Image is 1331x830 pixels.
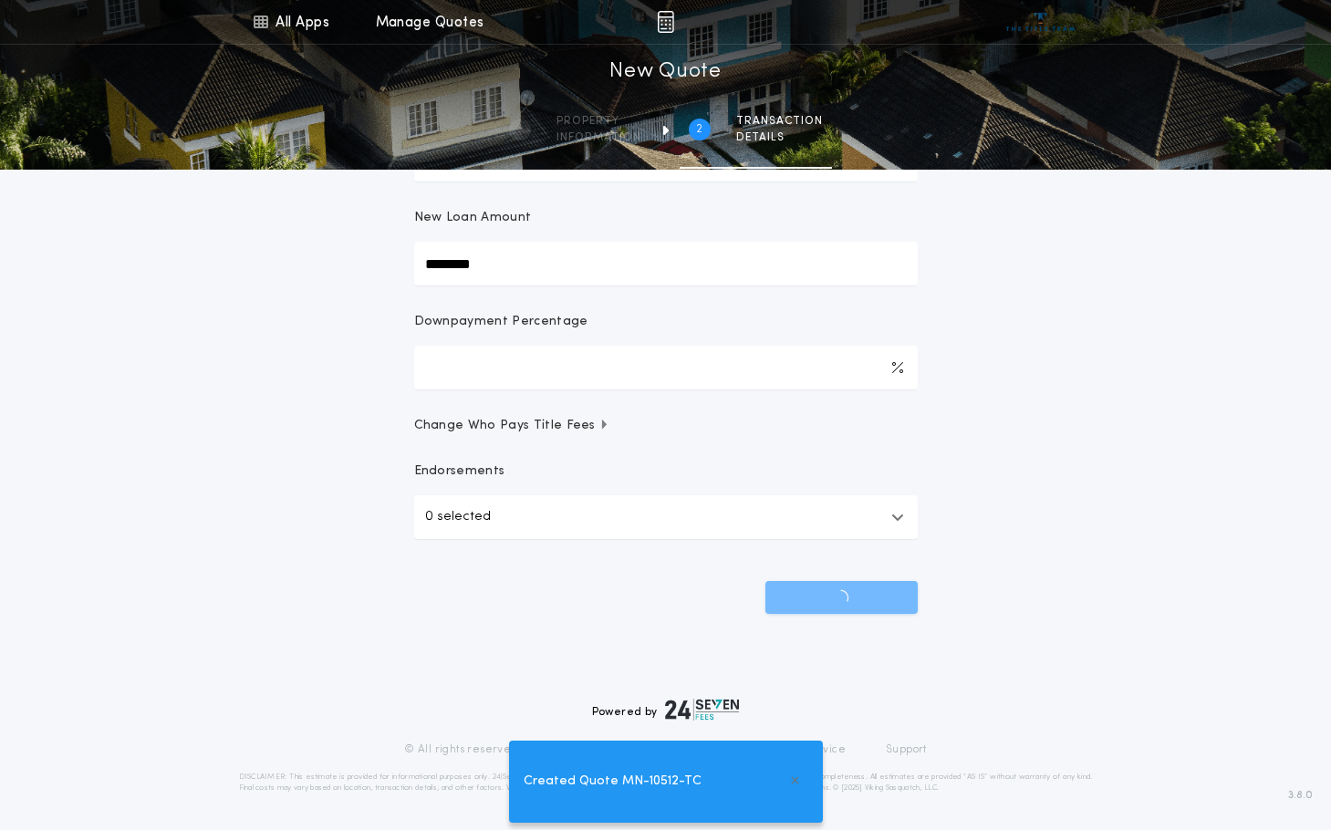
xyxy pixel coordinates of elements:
[696,122,702,137] h2: 2
[665,699,740,721] img: logo
[736,114,823,129] span: Transaction
[425,506,491,528] p: 0 selected
[414,346,918,389] input: Downpayment Percentage
[1006,13,1075,31] img: vs-icon
[556,130,641,145] span: information
[414,417,610,435] span: Change Who Pays Title Fees
[524,772,702,792] span: Created Quote MN-10512-TC
[414,462,918,481] p: Endorsements
[414,417,918,435] button: Change Who Pays Title Fees
[736,130,823,145] span: details
[609,57,721,87] h1: New Quote
[657,11,674,33] img: img
[592,699,740,721] div: Powered by
[556,114,641,129] span: Property
[414,313,588,331] p: Downpayment Percentage
[414,242,918,285] input: New Loan Amount
[414,209,532,227] p: New Loan Amount
[414,495,918,539] button: 0 selected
